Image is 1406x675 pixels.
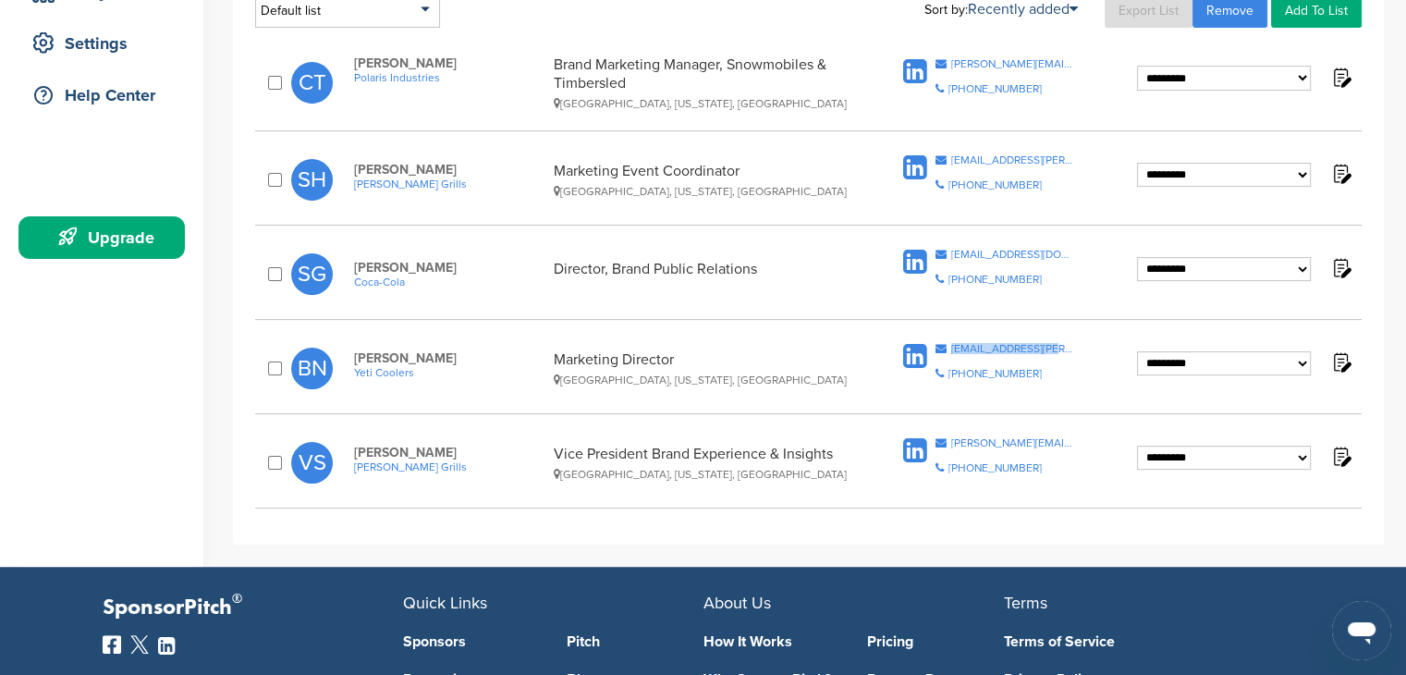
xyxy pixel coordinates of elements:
span: [PERSON_NAME] [354,350,544,366]
div: Director, Brand Public Relations [554,260,853,288]
div: Settings [28,27,185,60]
div: [GEOGRAPHIC_DATA], [US_STATE], [GEOGRAPHIC_DATA] [554,185,853,198]
div: Marketing Director [554,350,853,387]
div: Marketing Event Coordinator [554,162,853,198]
a: Pitch [567,634,703,649]
span: [PERSON_NAME] [354,260,544,276]
img: Notes [1329,256,1352,279]
span: Quick Links [403,593,487,613]
div: [GEOGRAPHIC_DATA], [US_STATE], [GEOGRAPHIC_DATA] [554,374,853,387]
a: Help Center [18,74,185,117]
p: SponsorPitch [103,595,403,621]
a: Sponsors [403,634,540,649]
div: [GEOGRAPHIC_DATA], [US_STATE], [GEOGRAPHIC_DATA] [554,97,853,110]
div: [PERSON_NAME][EMAIL_ADDRESS][PERSON_NAME][DOMAIN_NAME] [951,437,1074,448]
div: [GEOGRAPHIC_DATA], [US_STATE], [GEOGRAPHIC_DATA] [554,468,853,481]
div: Upgrade [28,221,185,254]
span: VS [291,442,333,484]
div: [EMAIL_ADDRESS][DOMAIN_NAME] [951,249,1074,260]
a: [PERSON_NAME] Grills [354,178,544,190]
div: [PHONE_NUMBER] [948,462,1042,473]
img: Facebook [103,635,121,654]
div: Sort by: [924,2,1078,17]
div: [PHONE_NUMBER] [948,83,1042,94]
a: Terms of Service [1004,634,1277,649]
span: [PERSON_NAME] [354,445,544,460]
iframe: Button to launch messaging window [1332,601,1391,660]
span: BN [291,348,333,389]
a: Upgrade [18,216,185,259]
span: About Us [703,593,771,613]
div: Vice President Brand Experience & Insights [554,445,853,481]
span: ® [232,587,242,610]
span: Terms [1004,593,1047,613]
div: [PHONE_NUMBER] [948,179,1042,190]
div: [EMAIL_ADDRESS][PERSON_NAME][DOMAIN_NAME] [951,154,1074,166]
a: [PERSON_NAME] Grills [354,460,544,473]
a: Pricing [867,634,1004,649]
span: [PERSON_NAME] [354,162,544,178]
a: Settings [18,22,185,65]
span: SH [291,159,333,201]
img: Notes [1329,350,1352,374]
div: [PERSON_NAME][EMAIL_ADDRESS][PERSON_NAME][DOMAIN_NAME] [951,58,1074,69]
div: [EMAIL_ADDRESS][PERSON_NAME][DOMAIN_NAME] [951,343,1074,354]
div: Help Center [28,79,185,112]
img: Notes [1329,66,1352,89]
img: Notes [1329,445,1352,468]
span: SG [291,253,333,295]
a: How It Works [703,634,840,649]
a: Polaris Industries [354,71,544,84]
span: [PERSON_NAME] [354,55,544,71]
img: Notes [1329,162,1352,185]
span: CT [291,62,333,104]
div: Brand Marketing Manager, Snowmobiles & Timbersled [554,55,853,110]
a: Yeti Coolers [354,366,544,379]
a: Coca-Cola [354,276,544,288]
div: [PHONE_NUMBER] [948,368,1042,379]
div: [PHONE_NUMBER] [948,274,1042,285]
img: Twitter [130,635,149,654]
